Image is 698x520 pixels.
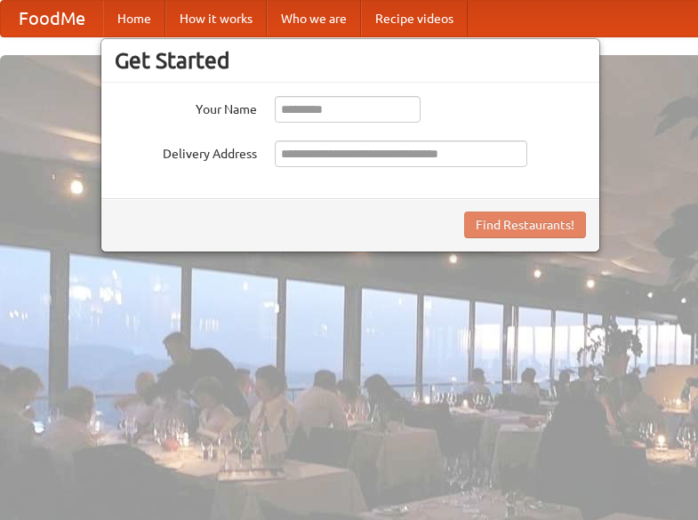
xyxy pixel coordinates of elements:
[115,47,586,74] h3: Get Started
[165,1,267,36] a: How it works
[267,1,361,36] a: Who we are
[115,96,257,118] label: Your Name
[464,212,586,238] button: Find Restaurants!
[103,1,165,36] a: Home
[1,1,103,36] a: FoodMe
[361,1,468,36] a: Recipe videos
[115,140,257,163] label: Delivery Address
